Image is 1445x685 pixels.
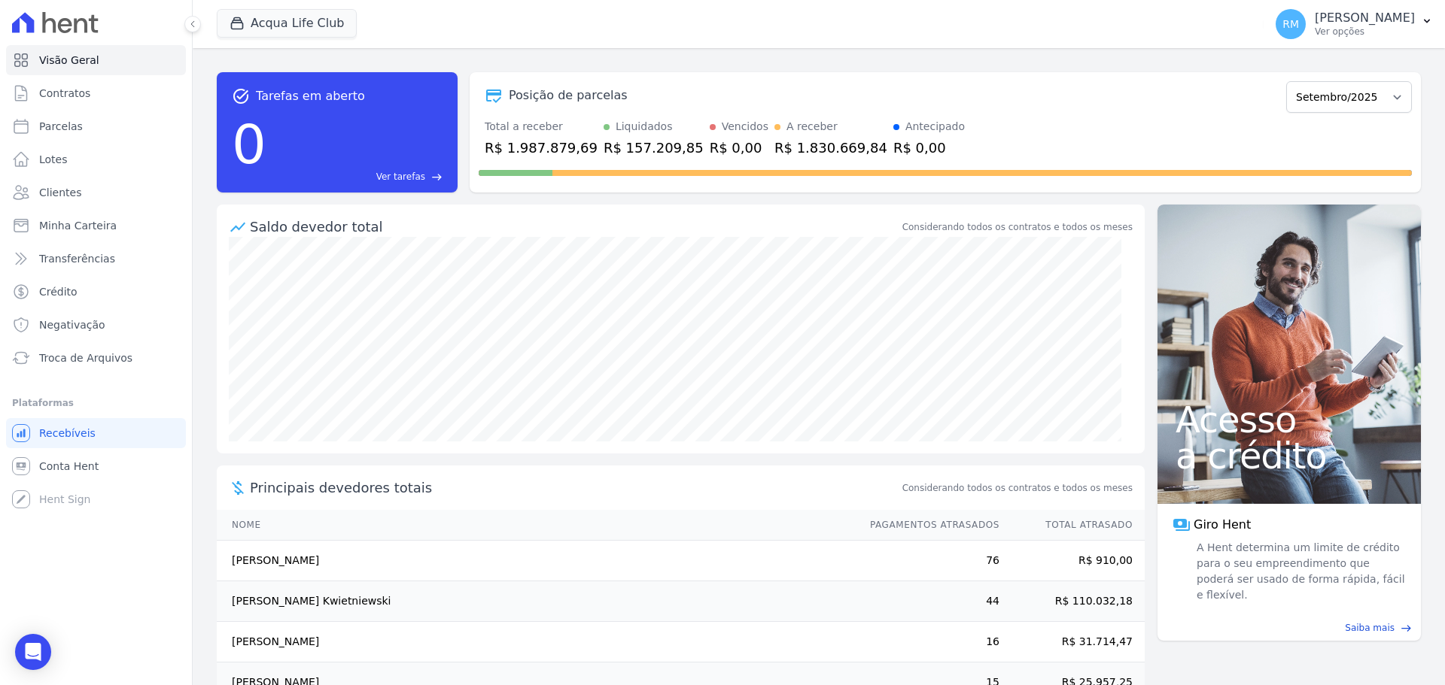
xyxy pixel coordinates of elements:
[39,218,117,233] span: Minha Carteira
[6,277,186,307] a: Crédito
[856,622,1000,662] td: 16
[786,119,838,135] div: A receber
[217,9,357,38] button: Acqua Life Club
[39,459,99,474] span: Conta Hent
[6,451,186,481] a: Conta Hent
[856,510,1000,541] th: Pagamentos Atrasados
[902,220,1133,234] div: Considerando todos os contratos e todos os meses
[250,477,899,498] span: Principais devedores totais
[856,541,1000,581] td: 76
[6,310,186,340] a: Negativação
[39,426,96,441] span: Recebíveis
[217,622,856,662] td: [PERSON_NAME]
[6,418,186,448] a: Recebíveis
[1167,621,1412,635] a: Saiba mais east
[902,481,1133,495] span: Considerando todos os contratos e todos os meses
[6,244,186,274] a: Transferências
[12,394,180,412] div: Plataformas
[1000,510,1145,541] th: Total Atrasado
[431,171,443,183] span: east
[905,119,965,135] div: Antecipado
[1345,621,1395,635] span: Saiba mais
[485,119,598,135] div: Total a receber
[6,111,186,141] a: Parcelas
[6,144,186,174] a: Lotes
[616,119,673,135] div: Liquidados
[1315,26,1415,38] p: Ver opções
[39,53,99,68] span: Visão Geral
[39,317,105,332] span: Negativação
[39,152,68,167] span: Lotes
[1000,541,1145,581] td: R$ 910,00
[39,185,81,200] span: Clientes
[272,170,443,183] a: Ver tarefas east
[250,217,899,237] div: Saldo devedor total
[1194,516,1251,534] span: Giro Hent
[1264,3,1445,45] button: RM [PERSON_NAME] Ver opções
[1176,402,1403,438] span: Acesso
[256,87,365,105] span: Tarefas em aberto
[6,78,186,108] a: Contratos
[509,86,628,105] div: Posição de parcelas
[1315,11,1415,26] p: [PERSON_NAME]
[856,581,1000,622] td: 44
[1000,581,1145,622] td: R$ 110.032,18
[722,119,768,135] div: Vencidos
[39,86,90,101] span: Contratos
[39,119,83,134] span: Parcelas
[893,138,965,158] div: R$ 0,00
[232,105,266,183] div: 0
[485,138,598,158] div: R$ 1.987.879,69
[6,211,186,241] a: Minha Carteira
[217,510,856,541] th: Nome
[6,177,186,208] a: Clientes
[604,138,704,158] div: R$ 157.209,85
[1401,623,1412,634] span: east
[15,634,51,670] div: Open Intercom Messenger
[217,581,856,622] td: [PERSON_NAME] Kwietniewski
[710,138,768,158] div: R$ 0,00
[6,343,186,373] a: Troca de Arquivos
[1282,19,1299,29] span: RM
[376,170,425,183] span: Ver tarefas
[1000,622,1145,662] td: R$ 31.714,47
[39,251,115,266] span: Transferências
[232,87,250,105] span: task_alt
[6,45,186,75] a: Visão Geral
[1194,540,1406,603] span: A Hent determina um limite de crédito para o seu empreendimento que poderá ser usado de forma ráp...
[774,138,887,158] div: R$ 1.830.669,84
[1176,438,1403,474] span: a crédito
[39,350,132,365] span: Troca de Arquivos
[39,284,78,299] span: Crédito
[217,541,856,581] td: [PERSON_NAME]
